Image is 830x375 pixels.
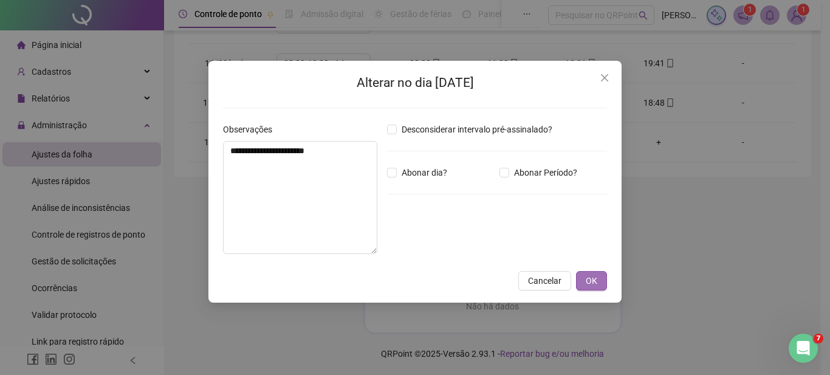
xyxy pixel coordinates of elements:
button: Close [595,68,614,88]
span: Desconsiderar intervalo pré-assinalado? [397,123,557,136]
span: close [600,73,609,83]
span: Cancelar [528,274,561,287]
span: OK [586,274,597,287]
label: Observações [223,123,280,136]
iframe: Intercom live chat [789,334,818,363]
button: OK [576,271,607,291]
span: Abonar Período? [509,166,582,179]
span: 7 [814,334,823,343]
button: Cancelar [518,271,571,291]
h2: Alterar no dia [DATE] [223,73,607,93]
span: Abonar dia? [397,166,452,179]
